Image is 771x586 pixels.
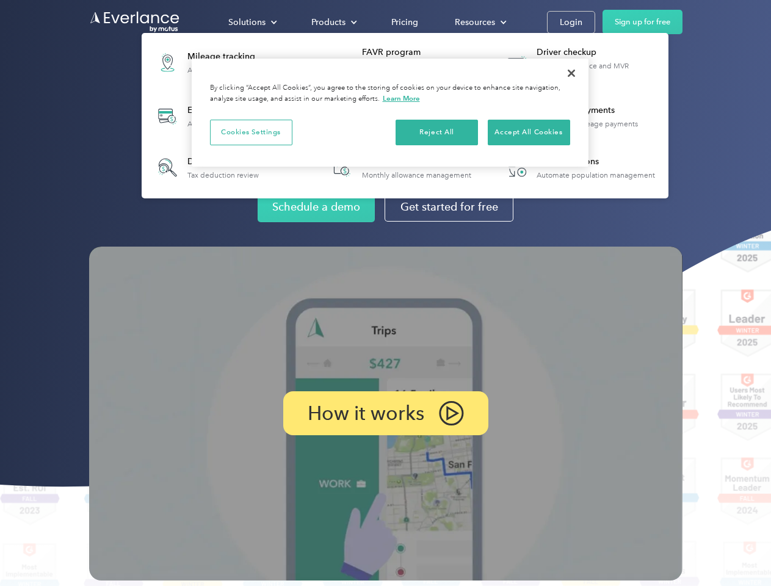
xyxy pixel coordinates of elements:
div: Solutions [216,12,287,33]
div: Privacy [192,59,588,167]
a: More information about your privacy, opens in a new tab [383,94,420,103]
div: By clicking “Accept All Cookies”, you agree to the storing of cookies on your device to enhance s... [210,83,570,104]
div: Products [311,15,346,30]
button: Cookies Settings [210,120,292,145]
div: Automate population management [537,171,655,179]
a: Get started for free [385,192,513,222]
div: Monthly allowance management [362,171,471,179]
div: Deduction finder [187,156,259,168]
div: Tax deduction review [187,171,259,179]
a: FAVR programFixed & Variable Rate reimbursement design & management [322,40,488,85]
div: Pricing [391,15,418,30]
div: Resources [455,15,495,30]
input: Submit [90,73,151,98]
a: HR IntegrationsAutomate population management [497,148,661,187]
a: Accountable planMonthly allowance management [322,148,477,187]
a: Go to homepage [89,10,181,34]
p: How it works [308,406,424,421]
div: Automatic transaction logs [187,120,275,128]
div: Solutions [228,15,266,30]
a: Sign up for free [603,10,682,34]
button: Reject All [396,120,478,145]
div: Login [560,15,582,30]
a: Mileage trackingAutomatic mileage logs [148,40,273,85]
div: FAVR program [362,46,487,59]
div: Automatic mileage logs [187,66,267,74]
div: Expense tracking [187,104,275,117]
a: Deduction finderTax deduction review [148,148,265,187]
button: Close [558,60,585,87]
div: Products [299,12,367,33]
button: Accept All Cookies [488,120,570,145]
a: Login [547,11,595,34]
a: Driver checkupLicense, insurance and MVR verification [497,40,662,85]
div: Resources [443,12,516,33]
div: Driver checkup [537,46,662,59]
a: Pricing [379,12,430,33]
div: License, insurance and MVR verification [537,62,662,79]
div: HR Integrations [537,156,655,168]
nav: Products [142,33,668,198]
div: Mileage tracking [187,51,267,63]
a: Expense trackingAutomatic transaction logs [148,94,281,139]
div: Cookie banner [192,59,588,167]
a: Schedule a demo [258,192,375,222]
